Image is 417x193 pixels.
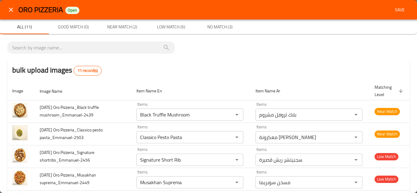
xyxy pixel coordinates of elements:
div: Open [65,7,79,14]
span: Save [393,6,407,14]
div: Total records count [74,66,102,76]
span: Near Match [375,108,400,115]
button: close [4,2,18,17]
img: 7th Oct Oro Pizzeria_Musakhan suprema_Emmanuel-2449 [12,170,27,185]
button: Open [233,133,241,141]
input: search [12,43,170,52]
h2: bulk upload images [12,65,102,76]
img: 7th Oct Oro Pizzeria_Signature shortribs_Emmanuel-2456 [12,148,27,163]
span: Open [65,8,79,13]
img: 7th Oct Oro Pizzeria_Black truffle mushroom_Emmanuel-2439 [12,102,27,118]
img: 7th Oct Oro Pizzeria_Classico pesto pasta_Emmanuel-2503 [12,125,27,140]
th: Image [7,82,35,100]
span: 11 record(s) [74,68,101,74]
span: [DATE] Oro Pizzeria_Classico pesto pasta_Emmanuel-2503 [40,126,103,141]
span: No Match (3) [199,23,241,31]
span: ORO PIZZERIA [18,3,63,16]
span: All (11) [4,23,45,31]
button: Open [352,178,360,187]
span: Low Match (6) [150,23,192,31]
button: Open [352,110,360,119]
span: Good Match (0) [53,23,94,31]
th: Item Name En [132,82,251,100]
button: Open [233,178,241,187]
button: Open [233,110,241,119]
span: Low Match [375,176,398,183]
span: Low Match [375,153,398,160]
span: [DATE] Oro Pizzeria_Black truffle mushroom_Emmanuel-2439 [40,103,99,119]
button: Open [352,155,360,164]
span: Matching Level [375,84,405,98]
button: Open [352,133,360,141]
button: Save [390,4,410,16]
button: Open [233,155,241,164]
span: Image Name [40,88,70,95]
th: Item Name Ar [251,82,370,100]
span: Near Match [375,130,400,138]
span: Near Match (2) [101,23,143,31]
span: [DATE] Oro Pizzeria_Musakhan suprema_Emmanuel-2449 [40,171,96,187]
span: [DATE] Oro Pizzeria_Signature shortribs_Emmanuel-2456 [40,148,94,164]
